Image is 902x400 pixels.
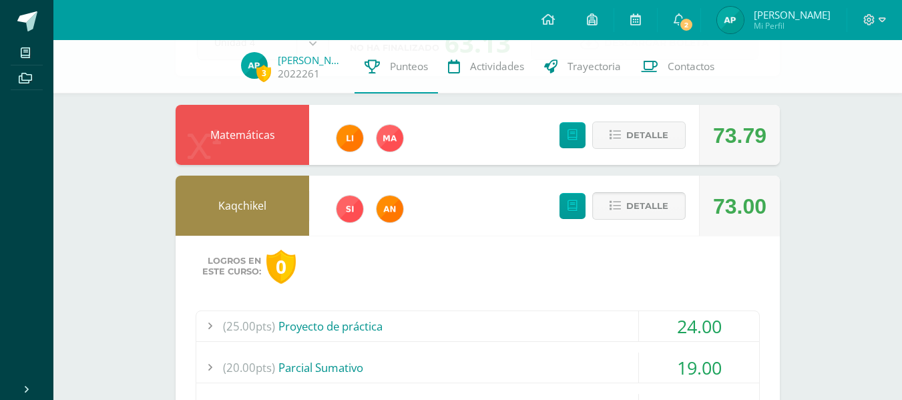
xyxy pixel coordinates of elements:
[377,196,403,222] img: fc6731ddebfef4a76f049f6e852e62c4.png
[592,122,686,149] button: Detalle
[631,40,724,93] a: Contactos
[336,125,363,152] img: d78b0415a9069934bf99e685b082ed4f.png
[639,353,759,383] div: 19.00
[266,250,296,284] div: 0
[241,52,268,79] img: 16dbf630ebc2ed5c490ee54726b3959b.png
[278,67,320,81] a: 2022261
[223,311,275,341] span: (25.00pts)
[355,40,438,93] a: Punteos
[223,353,275,383] span: (20.00pts)
[717,7,744,33] img: 16dbf630ebc2ed5c490ee54726b3959b.png
[754,8,831,21] span: [PERSON_NAME]
[256,65,271,81] span: 3
[336,196,363,222] img: 1e3c7f018e896ee8adc7065031dce62a.png
[176,105,309,165] div: Matemáticas
[438,40,534,93] a: Actividades
[278,53,345,67] a: [PERSON_NAME]
[639,311,759,341] div: 24.00
[377,125,403,152] img: 777e29c093aa31b4e16d68b2ed8a8a42.png
[626,194,668,218] span: Detalle
[592,192,686,220] button: Detalle
[626,123,668,148] span: Detalle
[679,17,694,32] span: 2
[668,59,714,73] span: Contactos
[534,40,631,93] a: Trayectoria
[713,176,766,236] div: 73.00
[196,353,759,383] div: Parcial Sumativo
[202,256,261,277] span: Logros en este curso:
[568,59,621,73] span: Trayectoria
[470,59,524,73] span: Actividades
[754,20,831,31] span: Mi Perfil
[713,106,766,166] div: 73.79
[196,311,759,341] div: Proyecto de práctica
[176,176,309,236] div: Kaqchikel
[390,59,428,73] span: Punteos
